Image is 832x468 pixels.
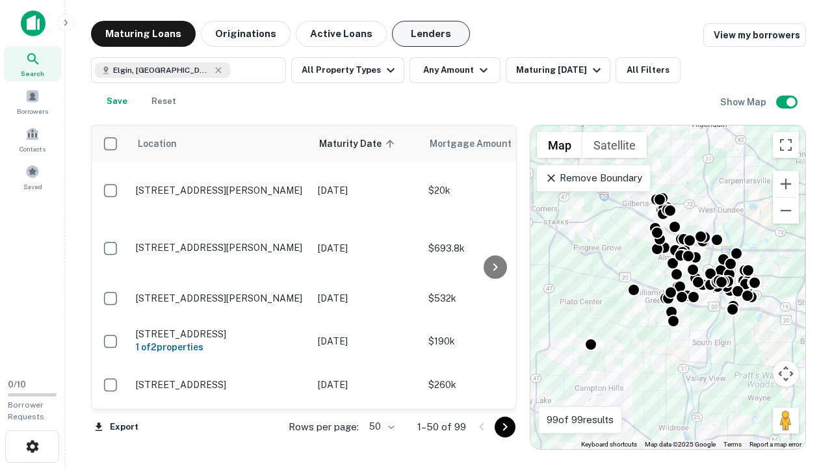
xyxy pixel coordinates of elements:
span: Mortgage Amount [430,136,528,151]
button: Show satellite imagery [582,132,647,158]
p: [STREET_ADDRESS][PERSON_NAME] [136,242,305,253]
button: Zoom in [773,171,799,197]
button: All Property Types [291,57,404,83]
span: Maturity Date [319,136,398,151]
p: $693.8k [428,241,558,255]
button: Originations [201,21,291,47]
button: Maturing [DATE] [506,57,610,83]
p: $20k [428,183,558,198]
p: 1–50 of 99 [417,419,466,435]
span: Contacts [19,144,45,154]
div: Maturing [DATE] [516,62,604,78]
button: Map camera controls [773,361,799,387]
button: Keyboard shortcuts [581,440,637,449]
button: Toggle fullscreen view [773,132,799,158]
button: Show street map [537,132,582,158]
button: Zoom out [773,198,799,224]
h6: 1 of 2 properties [136,340,305,354]
a: View my borrowers [703,23,806,47]
a: Terms (opens in new tab) [723,441,742,448]
a: Search [4,46,61,81]
p: 99 of 99 results [547,412,614,428]
button: Go to next page [495,417,515,437]
span: Map data ©2025 Google [645,441,716,448]
img: Google [534,432,577,449]
button: All Filters [616,57,681,83]
span: Location [137,136,177,151]
span: Saved [23,181,42,192]
p: $260k [428,378,558,392]
button: Reset [143,88,185,114]
a: Borrowers [4,84,61,119]
p: [STREET_ADDRESS][PERSON_NAME] [136,185,305,196]
button: Maturing Loans [91,21,196,47]
p: [STREET_ADDRESS][PERSON_NAME] [136,292,305,304]
p: $190k [428,334,558,348]
p: [DATE] [318,241,415,255]
span: Elgin, [GEOGRAPHIC_DATA], [GEOGRAPHIC_DATA] [113,64,211,76]
p: Remove Boundary [545,170,642,186]
div: 0 0 [530,125,805,449]
h6: Show Map [720,95,768,109]
p: [STREET_ADDRESS] [136,328,305,340]
p: [DATE] [318,378,415,392]
button: Any Amount [409,57,500,83]
th: Maturity Date [311,125,422,162]
a: Report a map error [749,441,801,448]
img: capitalize-icon.png [21,10,45,36]
p: $532k [428,291,558,305]
th: Location [129,125,311,162]
span: Borrowers [17,106,48,116]
span: 0 / 10 [8,380,26,389]
th: Mortgage Amount [422,125,565,162]
p: [STREET_ADDRESS] [136,379,305,391]
p: Rows per page: [289,419,359,435]
a: Contacts [4,122,61,157]
button: Save your search to get updates of matches that match your search criteria. [96,88,138,114]
span: Search [21,68,44,79]
div: 50 [364,417,396,436]
span: Borrower Requests [8,400,44,421]
p: [DATE] [318,334,415,348]
p: [DATE] [318,183,415,198]
p: [DATE] [318,291,415,305]
button: Lenders [392,21,470,47]
button: Export [91,417,142,437]
button: Active Loans [296,21,387,47]
iframe: Chat Widget [767,364,832,426]
a: Saved [4,159,61,194]
a: Open this area in Google Maps (opens a new window) [534,432,577,449]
